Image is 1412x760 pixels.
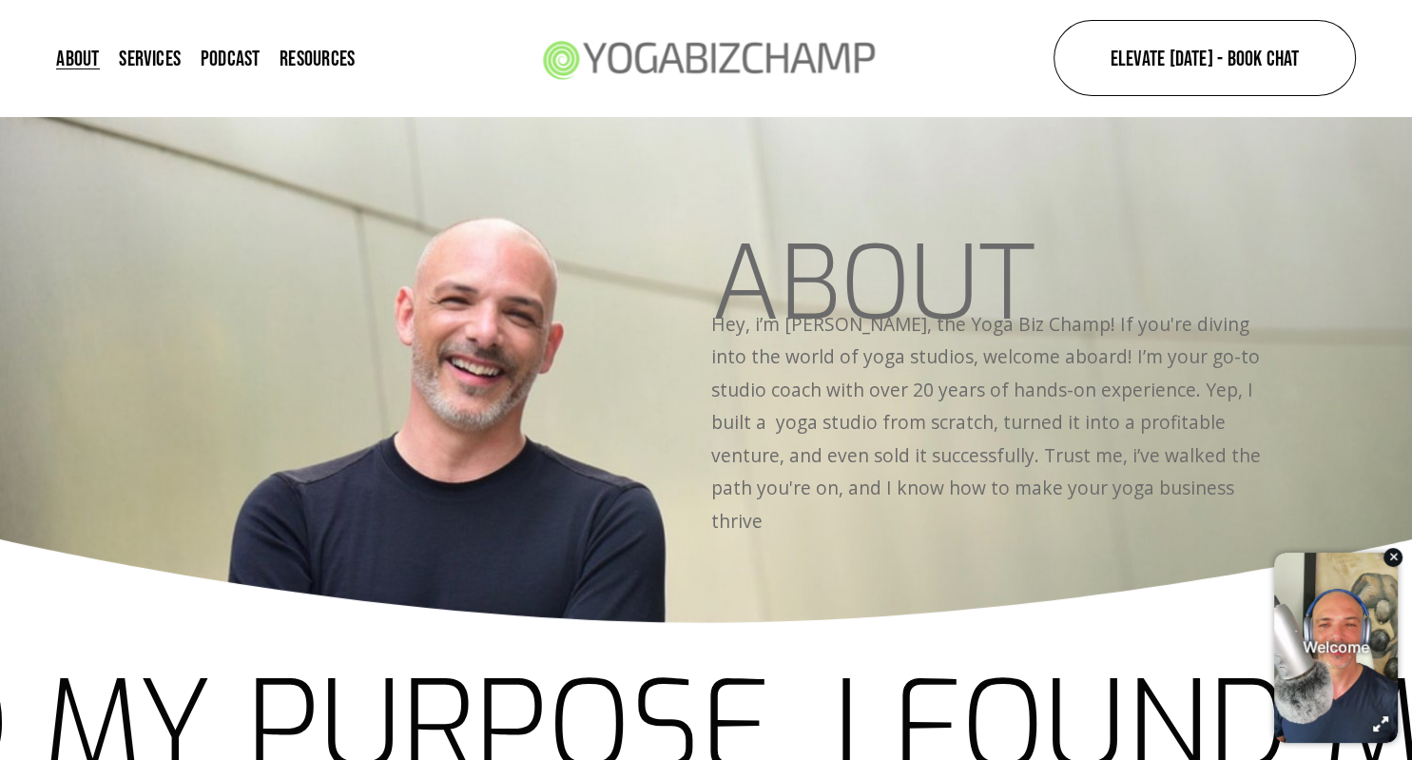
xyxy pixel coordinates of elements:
[56,46,99,71] a: About
[1054,20,1355,96] a: Elevate [DATE] - Book Chat
[711,216,1035,352] span: ABOUT
[1265,542,1407,755] iframe: chipbot-button-iframe
[119,46,181,71] a: Services
[280,48,355,68] span: Resources
[280,46,355,71] a: folder dropdown
[201,46,261,71] a: Podcast
[711,311,1266,534] span: Hey, i’m [PERSON_NAME], the Yoga Biz Champ! If you're diving into the world of yoga studios, welc...
[531,14,884,103] img: Yoga Biz Champ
